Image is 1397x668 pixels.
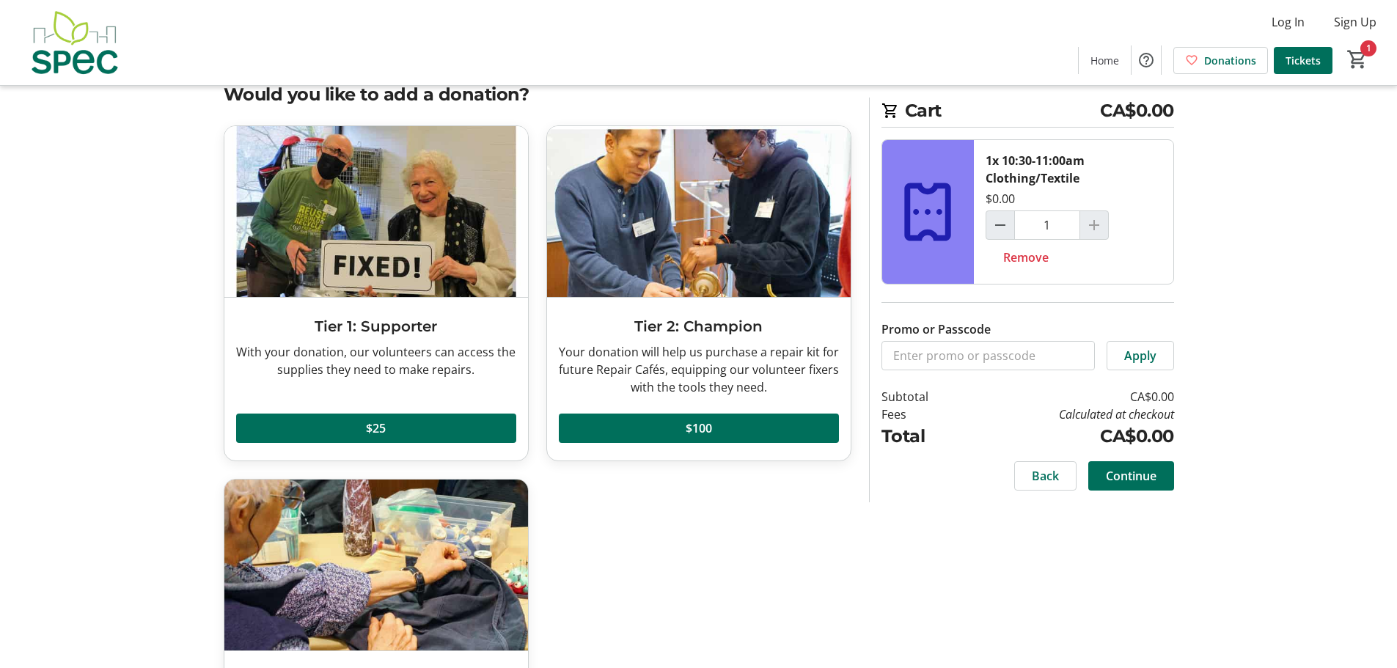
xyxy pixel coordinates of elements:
a: Home [1079,47,1131,74]
a: Tickets [1274,47,1332,74]
label: Promo or Passcode [881,320,991,338]
img: Tier 1: Supporter [224,126,528,297]
button: Cart [1344,46,1371,73]
span: Continue [1106,467,1156,485]
button: Continue [1088,461,1174,491]
span: Apply [1124,347,1156,364]
td: CA$0.00 [966,423,1173,449]
div: Your donation will help us purchase a repair kit for future Repair Cafés, equipping our volunteer... [559,343,839,396]
span: CA$0.00 [1100,98,1174,124]
button: $100 [559,414,839,443]
span: Tickets [1286,53,1321,68]
div: 1x 10:30-11:00am Clothing/Textile [986,152,1162,187]
h3: Tier 2: Champion [559,315,839,337]
span: Donations [1204,53,1256,68]
div: With your donation, our volunteers can access the supplies they need to make repairs. [236,343,516,378]
h2: Cart [881,98,1174,128]
a: Donations [1173,47,1268,74]
span: $25 [366,419,386,437]
td: Fees [881,405,967,423]
h3: Tier 1: Supporter [236,315,516,337]
td: Total [881,423,967,449]
button: Sign Up [1322,10,1388,34]
button: Remove [986,243,1066,272]
span: Sign Up [1334,13,1376,31]
span: Log In [1272,13,1305,31]
td: Subtotal [881,388,967,405]
input: 10:30-11:00am Clothing/Textile Quantity [1014,210,1080,240]
input: Enter promo or passcode [881,341,1095,370]
span: Home [1090,53,1119,68]
td: Calculated at checkout [966,405,1173,423]
img: Tier 3: Super Hero [224,480,528,650]
button: Help [1132,45,1161,75]
h2: Would you like to add a donation? [224,81,851,108]
button: Log In [1260,10,1316,34]
td: CA$0.00 [966,388,1173,405]
span: $100 [686,419,712,437]
img: Tier 2: Champion [547,126,851,297]
span: Back [1032,467,1059,485]
button: Apply [1107,341,1174,370]
button: Back [1014,461,1077,491]
button: $25 [236,414,516,443]
button: Decrement by one [986,211,1014,239]
div: $0.00 [986,190,1015,208]
span: Remove [1003,249,1049,266]
img: SPEC's Logo [9,6,139,79]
